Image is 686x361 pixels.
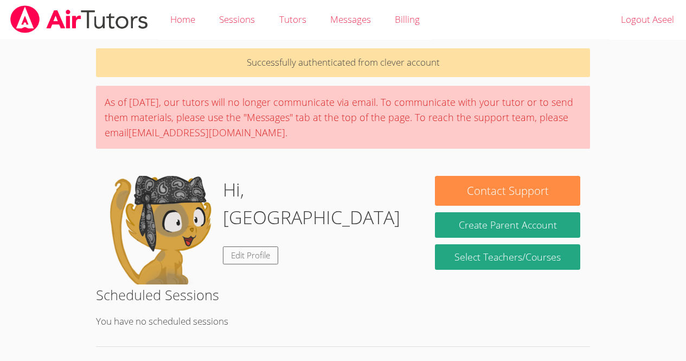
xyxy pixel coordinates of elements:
button: Contact Support [435,176,580,206]
img: airtutors_banner-c4298cdbf04f3fff15de1276eac7730deb9818008684d7c2e4769d2f7ddbe033.png [9,5,149,33]
img: default.png [106,176,214,284]
span: Messages [330,13,371,26]
h1: Hi, [GEOGRAPHIC_DATA] [223,176,415,231]
p: Successfully authenticated from clever account [96,48,590,77]
a: Select Teachers/Courses [435,244,580,270]
p: You have no scheduled sessions [96,314,590,330]
button: Create Parent Account [435,212,580,238]
div: As of [DATE], our tutors will no longer communicate via email. To communicate with your tutor or ... [96,86,590,149]
h2: Scheduled Sessions [96,284,590,305]
a: Edit Profile [223,246,278,264]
